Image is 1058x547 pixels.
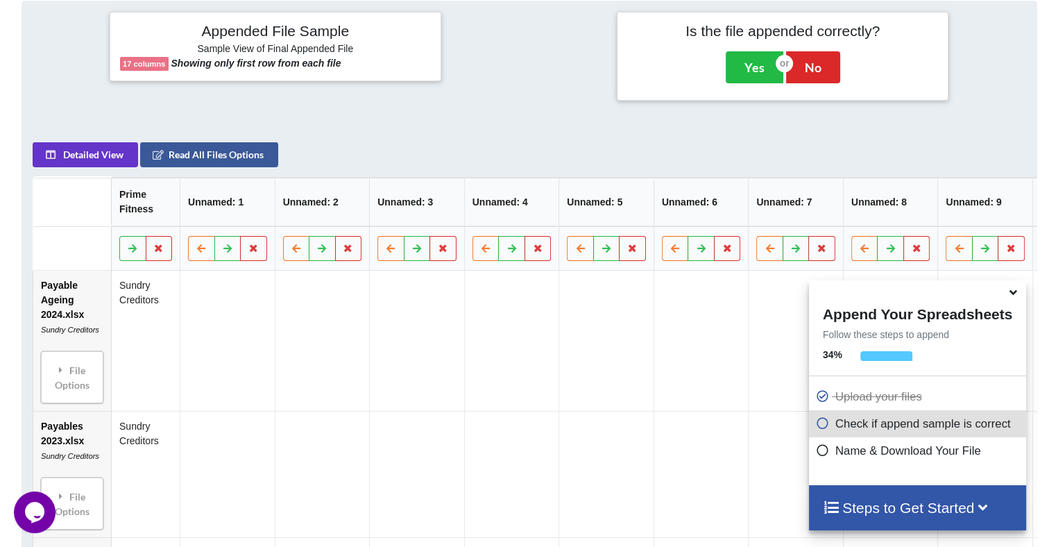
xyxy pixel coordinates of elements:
[33,270,110,410] td: Payable Ageing 2024.xlsx
[33,410,110,537] td: Payables 2023.xlsx
[809,302,1026,323] h4: Append Your Spreadsheets
[842,177,937,226] th: Unnamed: 8
[558,177,653,226] th: Unnamed: 5
[653,177,748,226] th: Unnamed: 6
[463,177,558,226] th: Unnamed: 4
[139,142,278,167] button: Read All Files Options
[120,43,431,57] h6: Sample View of Final Appended File
[44,481,99,525] div: File Options
[120,22,431,42] h4: Appended File Sample
[726,51,783,83] button: Yes
[110,410,179,537] td: Sundry Creditors
[32,142,137,167] button: Detailed View
[171,58,341,69] b: Showing only first row from each file
[110,270,179,410] td: Sundry Creditors
[627,22,938,40] h4: Is the file appended correctly?
[40,325,99,333] i: Sundry Creditors
[937,177,1032,226] th: Unnamed: 9
[823,349,842,360] b: 34 %
[809,328,1026,342] p: Follow these steps to append
[179,177,274,226] th: Unnamed: 1
[123,60,166,68] b: 17 columns
[747,177,842,226] th: Unnamed: 7
[816,415,1023,432] p: Check if append sample is correct
[44,355,99,398] div: File Options
[823,499,1012,516] h4: Steps to Get Started
[786,51,840,83] button: No
[14,491,58,533] iframe: chat widget
[40,451,99,460] i: Sundry Creditors
[110,177,179,226] th: Prime Fitness
[368,177,463,226] th: Unnamed: 3
[816,388,1023,405] p: Upload your files
[274,177,369,226] th: Unnamed: 2
[816,442,1023,460] p: Name & Download Your File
